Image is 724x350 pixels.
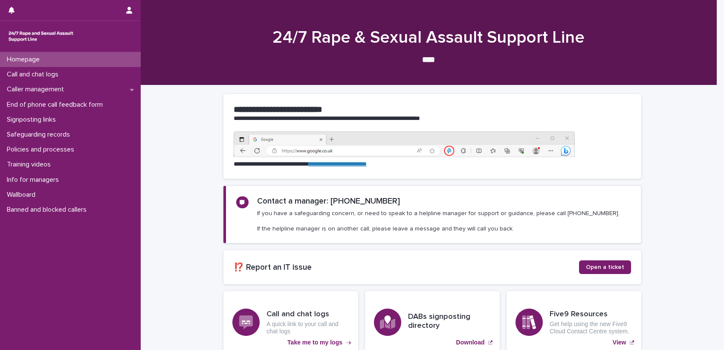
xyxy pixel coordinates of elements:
a: Open a ticket [579,260,631,274]
p: Info for managers [3,176,66,184]
span: Open a ticket [586,264,624,270]
img: rhQMoQhaT3yELyF149Cw [7,28,75,45]
p: Signposting links [3,116,63,124]
p: Download [456,339,485,346]
p: Call and chat logs [3,70,65,79]
p: Caller management [3,85,71,93]
p: Training videos [3,160,58,169]
p: Policies and processes [3,146,81,154]
p: If you have a safeguarding concern, or need to speak to a helpline manager for support or guidanc... [257,210,620,233]
h2: ⁉️ Report an IT issue [234,262,579,272]
p: Get help using the new Five9 Cloud Contact Centre system. [550,321,632,335]
p: Banned and blocked callers [3,206,93,214]
h3: DABs signposting directory [408,312,491,331]
p: Take me to my logs [287,339,342,346]
p: View [613,339,626,346]
p: Safeguarding records [3,131,77,139]
h2: Contact a manager: [PHONE_NUMBER] [257,196,400,206]
img: https%3A%2F%2Fcdn.document360.io%2F0deca9d6-0dac-4e56-9e8f-8d9979bfce0e%2FImages%2FDocumentation%... [234,131,575,157]
p: A quick link to your call and chat logs [266,321,349,335]
p: Wallboard [3,191,42,199]
h3: Five9 Resources [550,310,632,319]
p: End of phone call feedback form [3,101,110,109]
h3: Call and chat logs [266,310,349,319]
p: Homepage [3,55,46,64]
h1: 24/7 Rape & Sexual Assault Support Line [220,27,637,48]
